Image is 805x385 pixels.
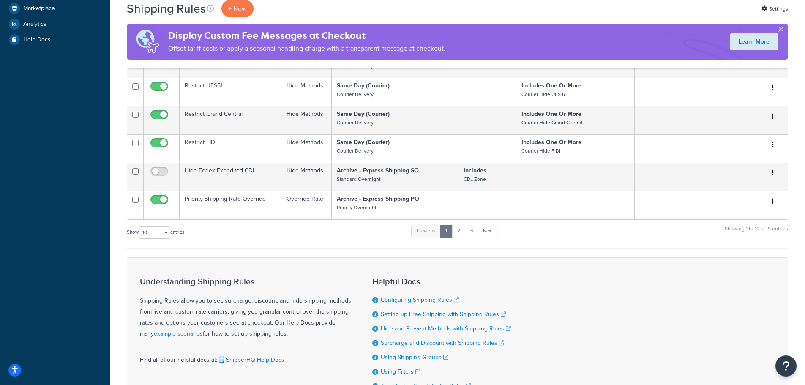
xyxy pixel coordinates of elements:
span: Analytics [23,21,46,28]
td: Restrict FIDI [180,134,281,163]
a: Marketplace [6,1,104,16]
a: Previous [411,225,441,238]
span: Marketplace [23,5,55,12]
strong: Includes One Or More [521,109,581,118]
button: Open Resource Center [775,355,797,377]
small: Courier Delivery [337,147,374,155]
h4: Display Custom Fee Messages at Checkout [168,29,445,43]
td: Override Rate [281,191,332,219]
div: Shipping Rules allow you to set, surcharge, discount, and hide shipping methods from live and cus... [140,277,351,339]
strong: Same Day (Courier) [337,81,390,90]
h3: Understanding Shipping Rules [140,277,351,286]
td: Priority Shipping Rate Override [180,191,281,219]
small: Courier Hide FIDI [521,147,560,155]
strong: Same Day (Courier) [337,109,390,118]
small: Courier Hide UES 61 [521,90,567,98]
a: Help Docs [6,32,104,47]
small: Priority Overnight [337,204,376,211]
td: Hide Methods [281,163,332,191]
a: Using Filters [381,367,420,376]
a: Analytics [6,16,104,32]
a: ShipperHQ Help Docs [217,355,284,364]
h3: Helpful Docs [372,277,511,286]
td: Hide Methods [281,78,332,106]
a: Learn More [730,33,778,50]
small: Courier Delivery [337,90,374,98]
td: Restrict Grand Central [180,106,281,134]
a: 2 [452,225,466,238]
span: Help Docs [23,36,51,44]
p: Offset tariff costs or apply a seasonal handling charge with a transparent message at checkout. [168,43,445,55]
strong: Includes One Or More [521,81,581,90]
small: Courier Hide Grand Central [521,119,582,126]
a: Using Shipping Groups [381,353,448,362]
a: Setting up Free Shipping with Shipping Rules [381,310,506,319]
small: Courier Delivery [337,119,374,126]
strong: Same Day (Courier) [337,138,390,147]
label: Show entries [127,226,184,239]
td: Hide Fedex Expedited CDL [180,163,281,191]
td: Restrict UES61 [180,78,281,106]
a: Configuring Shipping Rules [381,295,459,304]
a: 1 [440,225,453,238]
small: CDL Zone [464,175,486,183]
strong: Includes One Or More [521,138,581,147]
a: example scenarios [154,329,203,338]
div: Find all of our helpful docs at: [140,348,351,366]
h1: Shipping Rules [127,0,206,17]
td: Hide Methods [281,134,332,163]
a: Surcharge and Discount with Shipping Rules [381,339,504,347]
small: Standard Overnight [337,175,380,183]
div: Showing 1 to 10 of 21 entries [725,224,788,242]
a: 3 [465,225,478,238]
img: duties-banner-06bc72dcb5fe05cb3f9472aba00be2ae8eb53ab6f0d8bb03d382ba314ac3c341.png [127,24,168,60]
strong: Archive - Express Shipping PO [337,194,419,203]
a: Settings [761,3,788,15]
strong: Archive - Express Shipping SO [337,166,419,175]
td: Hide Methods [281,106,332,134]
strong: Includes [464,166,486,175]
a: Next [478,225,498,238]
select: Showentries [139,226,170,239]
a: Hide and Prevent Methods with Shipping Rules [381,324,511,333]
